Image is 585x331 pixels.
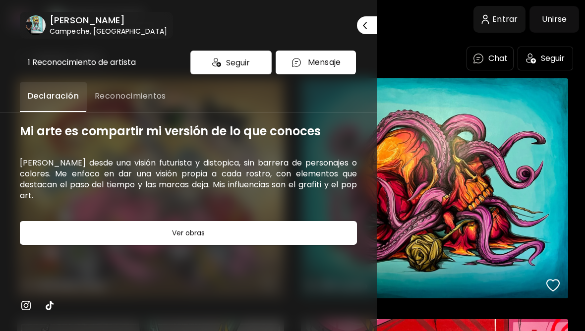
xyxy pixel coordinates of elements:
h6: Ver obras [172,227,205,239]
span: Seguir [226,56,250,69]
img: instagram [20,299,32,311]
img: chatIcon [291,57,302,68]
div: 1 Reconocimiento de artista [28,57,136,68]
img: tiktok [44,299,56,311]
h6: [PERSON_NAME] [50,14,167,26]
div: Seguir [190,51,272,74]
img: icon [212,58,221,67]
button: chatIconMensaje [276,51,356,74]
span: Declaración [28,90,79,102]
h6: [PERSON_NAME] desde una visión futurista y distopica, sin barrera de personajes o colores. Me enf... [20,158,357,201]
span: Reconocimientos [95,90,166,102]
h6: Campeche, [GEOGRAPHIC_DATA] [50,26,167,36]
p: Mensaje [308,56,341,68]
h6: Mi arte es compartir mi versión de lo que conoces [20,124,357,138]
button: Ver obras [20,221,357,245]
